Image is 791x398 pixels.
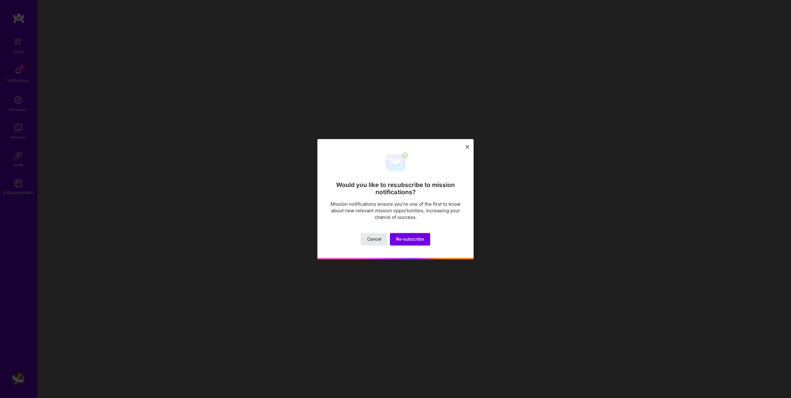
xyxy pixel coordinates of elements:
[465,145,469,149] i: icon Close
[367,236,381,242] span: Cancel
[361,233,387,245] button: Cancel
[390,233,430,245] button: Re-subscribe
[330,201,461,220] p: Mission notifications ensure you’re one of the first to know about new relevant mission opportuni...
[330,181,461,196] h2: Would you like to resubscribe to mission notifications?
[396,236,424,242] span: Re-subscribe
[383,151,408,176] img: re-subscribe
